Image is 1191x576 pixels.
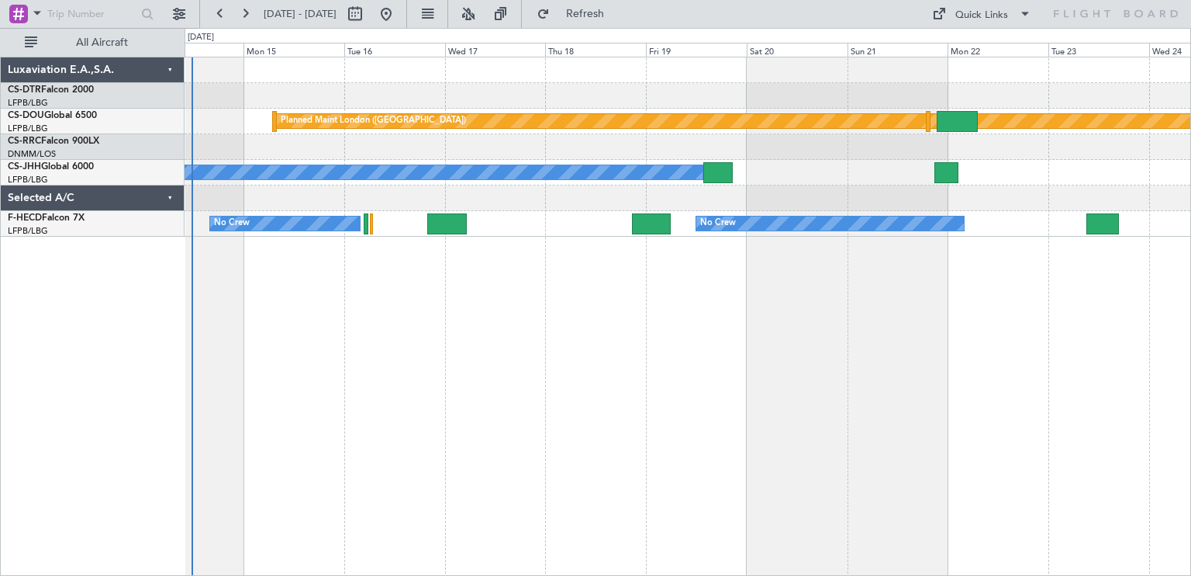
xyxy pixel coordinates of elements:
a: CS-DOUGlobal 6500 [8,111,97,120]
span: CS-DTR [8,85,41,95]
span: Refresh [553,9,618,19]
span: All Aircraft [40,37,164,48]
button: All Aircraft [17,30,168,55]
a: CS-DTRFalcon 2000 [8,85,94,95]
div: Tue 16 [344,43,445,57]
span: CS-JHH [8,162,41,172]
div: Sun 14 [143,43,244,57]
div: Mon 22 [948,43,1048,57]
div: Tue 23 [1048,43,1149,57]
input: Trip Number [47,2,136,26]
div: Sun 21 [848,43,948,57]
a: F-HECDFalcon 7X [8,213,85,223]
div: [DATE] [188,31,214,44]
a: LFPB/LBG [8,97,48,109]
div: Planned Maint London ([GEOGRAPHIC_DATA]) [281,109,466,133]
div: Thu 18 [545,43,646,57]
div: Quick Links [955,8,1008,23]
div: Mon 15 [243,43,344,57]
a: LFPB/LBG [8,123,48,134]
button: Quick Links [924,2,1039,26]
span: CS-DOU [8,111,44,120]
a: LFPB/LBG [8,174,48,186]
div: Wed 17 [445,43,546,57]
a: LFPB/LBG [8,225,48,237]
a: DNMM/LOS [8,148,56,160]
a: CS-JHHGlobal 6000 [8,162,94,172]
span: [DATE] - [DATE] [264,7,337,21]
div: No Crew [700,212,736,235]
div: No Crew [214,212,250,235]
span: CS-RRC [8,137,41,146]
span: F-HECD [8,213,42,223]
a: CS-RRCFalcon 900LX [8,137,99,146]
div: Sat 20 [747,43,848,57]
div: Fri 19 [646,43,747,57]
button: Refresh [530,2,623,26]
